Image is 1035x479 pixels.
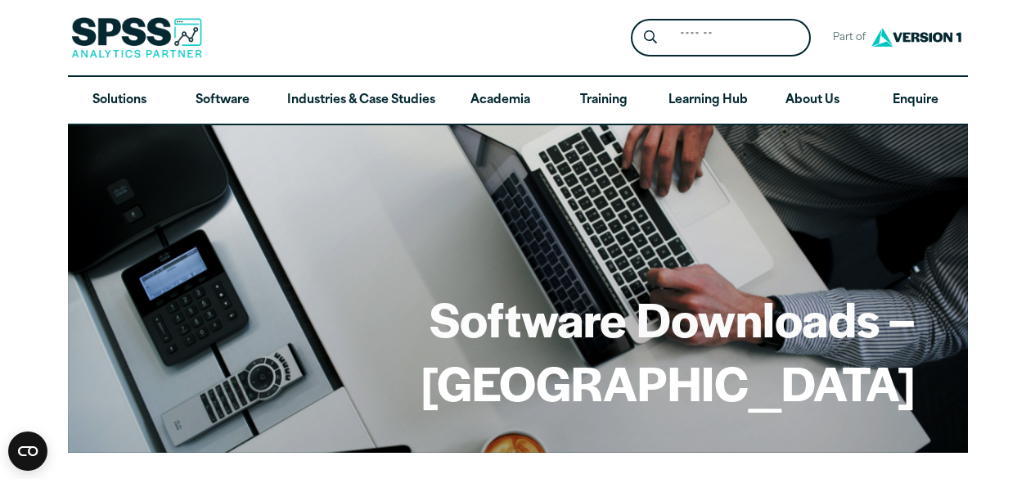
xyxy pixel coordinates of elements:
[655,77,761,124] a: Learning Hub
[8,432,47,471] button: Open CMP widget
[551,77,655,124] a: Training
[448,77,551,124] a: Academia
[824,26,867,50] span: Part of
[71,17,202,58] img: SPSS Analytics Partner
[120,287,916,413] h1: Software Downloads – [GEOGRAPHIC_DATA]
[644,30,657,44] svg: Search magnifying glass icon
[867,22,965,52] img: Version1 Logo
[171,77,274,124] a: Software
[274,77,448,124] a: Industries & Case Studies
[68,77,171,124] a: Solutions
[864,77,967,124] a: Enquire
[635,23,665,53] button: Search magnifying glass icon
[631,19,811,57] form: Site Header Search Form
[68,77,968,124] nav: Desktop version of site main menu
[761,77,864,124] a: About Us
